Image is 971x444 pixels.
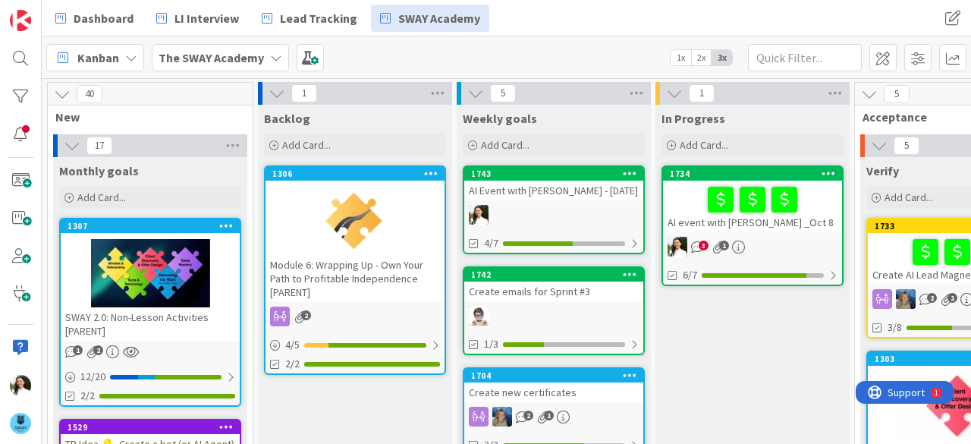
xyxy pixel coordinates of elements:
[264,111,310,126] span: Backlog
[699,241,709,250] span: 3
[663,181,842,232] div: AI event with [PERSON_NAME] _Oct 8
[719,241,729,250] span: 1
[680,138,728,152] span: Add Card...
[947,293,957,303] span: 1
[32,2,69,20] span: Support
[301,310,311,320] span: 2
[77,191,126,204] span: Add Card...
[691,50,712,65] span: 2x
[285,356,300,372] span: 2/2
[46,5,143,32] a: Dashboard
[471,370,643,381] div: 1704
[927,293,937,303] span: 2
[61,307,240,341] div: SWAY 2.0: Non-Lesson Activities [PARENT]
[93,345,103,355] span: 2
[59,163,139,178] span: Monthly goals
[86,137,112,155] span: 17
[464,181,643,200] div: AI Event with [PERSON_NAME] - [DATE]
[469,205,489,225] img: AK
[74,9,134,27] span: Dashboard
[866,163,899,178] span: Verify
[484,336,498,352] span: 1/3
[888,320,902,335] span: 3/8
[272,168,445,179] div: 1306
[398,9,480,27] span: SWAY Academy
[10,413,31,434] img: avatar
[544,411,554,420] span: 1
[464,369,643,402] div: 1704Create new certificates
[464,268,643,301] div: 1742Create emails for Sprint #3
[896,289,916,309] img: MA
[464,205,643,225] div: AK
[282,138,331,152] span: Add Card...
[61,219,240,341] div: 1307SWAY 2.0: Non-Lesson Activities [PARENT]
[253,5,366,32] a: Lead Tracking
[10,375,31,396] img: AK
[712,50,732,65] span: 3x
[683,267,697,283] span: 6/7
[371,5,489,32] a: SWAY Academy
[884,85,910,103] span: 5
[280,9,357,27] span: Lead Tracking
[55,109,234,124] span: New
[663,167,842,232] div: 1734AI event with [PERSON_NAME] _Oct 8
[61,367,240,386] div: 12/20
[490,84,516,102] span: 5
[471,168,643,179] div: 1743
[10,10,31,31] img: Visit kanbanzone.com
[80,388,95,404] span: 2/2
[80,369,105,385] span: 12 / 20
[469,306,489,326] img: TP
[266,167,445,302] div: 1306Module 6: Wrapping Up - Own Your Path to Profitable Independence [PARENT]
[61,420,240,434] div: 1529
[670,168,842,179] div: 1734
[266,335,445,354] div: 4/5
[464,268,643,282] div: 1742
[174,9,239,27] span: LI Interview
[464,167,643,200] div: 1743AI Event with [PERSON_NAME] - [DATE]
[291,84,317,102] span: 1
[464,407,643,427] div: MA
[689,84,715,102] span: 1
[885,191,933,204] span: Add Card...
[894,137,919,155] span: 5
[79,6,83,18] div: 1
[77,49,119,67] span: Kanban
[73,345,83,355] span: 1
[748,44,862,71] input: Quick Filter...
[463,111,537,126] span: Weekly goals
[492,407,512,427] img: MA
[285,337,300,353] span: 4 / 5
[464,282,643,301] div: Create emails for Sprint #3
[464,369,643,383] div: 1704
[159,50,264,65] b: The SWAY Academy
[484,235,498,251] span: 4/7
[523,411,533,420] span: 2
[671,50,691,65] span: 1x
[663,167,842,181] div: 1734
[61,219,240,233] div: 1307
[464,383,643,402] div: Create new certificates
[464,306,643,326] div: TP
[661,111,725,126] span: In Progress
[266,167,445,181] div: 1306
[68,221,240,231] div: 1307
[147,5,248,32] a: LI Interview
[663,237,842,257] div: AK
[464,167,643,181] div: 1743
[77,85,102,103] span: 40
[266,255,445,302] div: Module 6: Wrapping Up - Own Your Path to Profitable Independence [PARENT]
[68,422,240,433] div: 1529
[668,237,687,257] img: AK
[481,138,529,152] span: Add Card...
[471,269,643,280] div: 1742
